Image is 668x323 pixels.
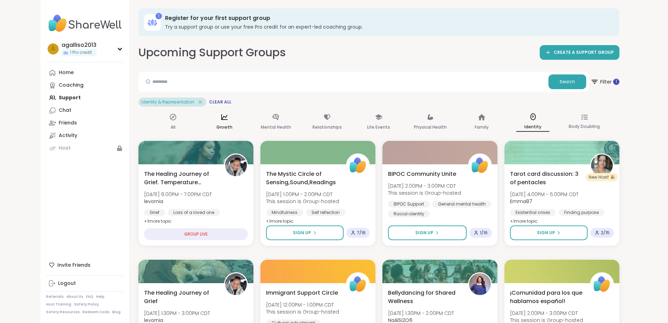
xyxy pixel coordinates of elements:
div: agalliso2013 [62,41,96,49]
h2: Upcoming Support Groups [138,45,286,60]
button: Filter 1 [590,72,619,92]
a: Referrals [46,294,64,299]
img: levornia [225,155,247,176]
div: Grief [144,209,165,216]
div: Friends [59,120,77,127]
button: Sign Up [266,225,344,240]
span: Search [560,79,575,85]
span: Filter [590,73,619,90]
p: Identity [516,123,550,132]
h3: Register for your first support group [165,14,610,22]
span: CREATE A SUPPORT GROUP [554,50,614,56]
div: 1 [156,13,162,19]
span: BIPOC Community Unite [388,170,456,178]
img: ShareWell [591,273,613,295]
span: 1 Pro credit [70,50,92,56]
span: The Healing Journey of Grief. Temperature Check. [144,170,216,187]
button: Sign Up [388,225,467,240]
span: [DATE] 1:30PM - 2:00PM CDT [388,310,454,317]
a: Host [46,142,124,155]
div: Existential crises [510,209,556,216]
img: levornia [225,273,247,295]
span: [DATE] 12:00PM - 1:00PM CDT [266,301,339,308]
span: The Mystic Circle of Sensing,Sound,Readings [266,170,338,187]
a: CREATE A SUPPORT GROUP [540,45,619,60]
a: Logout [46,277,124,290]
span: This session is Group-hosted [388,189,461,196]
span: This session is Group-hosted [266,308,339,315]
img: ShareWell Nav Logo [46,11,124,36]
div: Home [59,69,74,76]
a: Activity [46,129,124,142]
img: ShareWell [347,155,369,176]
p: Family [475,123,489,131]
a: Coaching [46,79,124,92]
a: Friends [46,117,124,129]
span: 2 / 15 [601,230,610,236]
a: Host Training [46,302,71,307]
span: a [51,44,55,53]
p: Mental Health [261,123,291,131]
a: Safety Policy [74,302,99,307]
a: Home [46,66,124,79]
div: GROUP LIVE [144,228,248,240]
a: About Us [66,294,83,299]
span: [DATE] 1:30PM - 3:00PM CDT [144,310,210,317]
span: ¡Comunidad para los que hablamos español! [510,289,582,306]
div: Mindfulness [266,209,303,216]
span: 1 / 16 [480,230,488,236]
div: BIPOC Support [388,201,430,208]
a: Safety Resources [46,310,80,315]
div: Racial identity [388,210,430,217]
div: Loss of a loved one [168,209,220,216]
span: Sign Up [537,230,555,236]
button: Search [548,74,586,89]
div: New Host! 🎉 [586,173,618,181]
span: Sign Up [415,230,433,236]
div: General mental health [432,201,491,208]
a: FAQ [86,294,93,299]
h3: Try a support group or use your free Pro credit for an expert-led coaching group. [165,23,610,30]
div: Coaching [59,82,84,89]
span: [DATE] 6:00PM - 7:00PM CDT [144,191,212,198]
p: All [171,123,175,131]
div: Invite Friends [46,259,124,271]
span: Sign Up [293,230,311,236]
span: This session is Group-hosted [266,198,339,205]
span: 7 / 16 [357,230,366,236]
span: [DATE] 2:00PM - 3:00PM CDT [388,182,461,189]
span: Tarot card discussion: 3 of pentacles [510,170,582,187]
span: The Healing Journey of Grief [144,289,216,306]
a: Blog [112,310,121,315]
a: Redeem Code [82,310,109,315]
b: levornia [144,198,163,205]
img: Emma87 [591,155,613,176]
div: Chat [59,107,71,114]
img: NaAlSi2O6 [469,273,491,295]
span: [DATE] 4:00PM - 5:00PM CDT [510,191,579,198]
p: Physical Health [414,123,447,131]
div: Finding purpose [559,209,604,216]
a: Chat [46,104,124,117]
span: Clear All [209,99,231,105]
p: Relationships [313,123,342,131]
b: Emma87 [510,198,532,205]
span: Bellydancing for Shared Wellness [388,289,460,306]
button: Sign Up [510,225,588,240]
img: ShareWell [469,155,491,176]
span: Immigrant Support Circle [266,289,338,297]
p: Growth [216,123,232,131]
span: [DATE] 2:00PM - 3:00PM CDT [510,310,583,317]
div: Self reflection [306,209,345,216]
p: Body Doubling [569,122,600,131]
img: ShareWell [347,273,369,295]
span: [DATE] 1:00PM - 2:00PM CDT [266,191,339,198]
div: Logout [58,280,76,287]
a: Help [96,294,105,299]
span: 1 [616,79,617,85]
div: Activity [59,132,77,139]
div: Host [59,145,71,152]
p: Life Events [367,123,390,131]
span: Identity & Representation [141,99,194,105]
